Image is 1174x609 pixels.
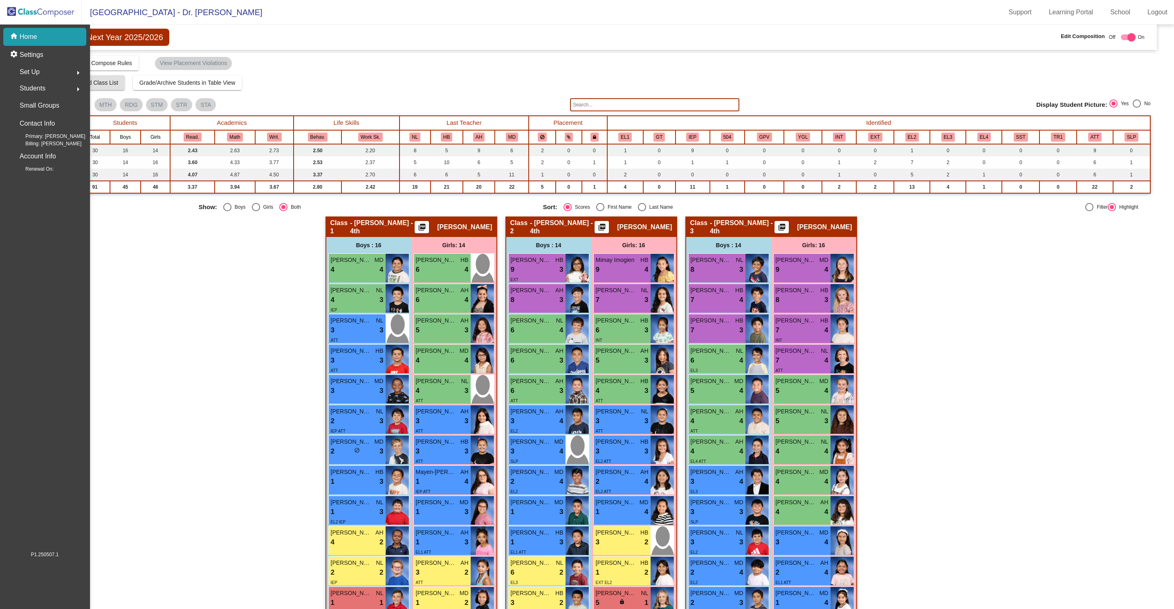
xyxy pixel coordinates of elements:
td: 2.63 [215,144,255,156]
div: Boys [231,203,246,211]
td: 7 [894,156,930,169]
button: YGL [796,133,810,142]
button: GPV [757,133,772,142]
span: 4 [644,264,648,275]
span: 4 [379,264,383,275]
div: No [1141,100,1150,107]
span: HB [735,286,743,295]
button: Read. [184,133,202,142]
td: 0 [784,156,822,169]
td: 0 [643,156,676,169]
span: Grade/Archive Students in Table View [139,79,236,86]
td: 0 [556,144,582,156]
mat-chip: STM [146,98,168,111]
td: 19 [400,181,431,193]
span: HB [820,286,828,295]
th: English Language Learner 1 [607,130,643,144]
td: 5 [495,156,529,169]
div: First Name [604,203,632,211]
button: EL2 [905,133,919,142]
span: Primary: [PERSON_NAME] [12,133,85,140]
td: 5 [431,144,463,156]
td: 4.50 [255,169,294,181]
th: Gifted and Talented [643,130,676,144]
td: 2 [822,181,856,193]
td: 6 [400,169,431,181]
div: Girls: 16 [771,237,856,253]
td: 0 [745,169,784,181]
mat-chip: STR [171,98,192,111]
div: Yes [1118,100,1129,107]
td: 91 [80,181,110,193]
td: 1 [582,181,607,193]
th: Extrovert [856,130,894,144]
span: NL [376,316,384,325]
button: EXT [868,133,882,142]
td: 0 [1039,169,1077,181]
p: Small Groups [20,100,59,111]
input: Search... [570,98,739,111]
td: 0 [856,144,894,156]
button: Behav. [308,133,328,142]
td: 3.60 [170,156,215,169]
td: 1 [966,181,1002,193]
td: 2 [529,156,556,169]
th: Life Skills [294,116,400,130]
span: 3 [379,295,383,305]
span: MD [819,256,828,264]
button: AH [473,133,485,142]
button: SLP [1125,133,1138,142]
td: 3.37 [294,169,342,181]
span: 3 [559,295,563,305]
td: 1 [894,144,930,156]
span: Sort: [543,203,557,211]
td: 1 [822,156,856,169]
td: 0 [856,169,894,181]
td: 46 [141,181,170,193]
td: 5 [894,169,930,181]
span: 8 [511,295,514,305]
td: 11 [495,169,529,181]
td: 0 [745,156,784,169]
td: 2 [856,181,894,193]
span: 3 [824,295,828,305]
span: 7 [691,295,694,305]
td: 2.50 [294,144,342,156]
span: Edit Composition [1061,32,1105,41]
span: [PERSON_NAME] [511,286,552,295]
span: Download Class List [66,79,118,86]
td: 0 [582,144,607,156]
span: 3 [644,295,648,305]
span: [PERSON_NAME] [776,256,817,264]
td: 1 [676,156,710,169]
span: Renewal On: [12,165,54,173]
td: 11 [676,181,710,193]
td: 0 [1039,156,1077,169]
td: 3.94 [215,181,255,193]
mat-icon: picture_as_pdf [777,223,787,235]
td: 0 [1039,181,1077,193]
span: Fourth Grade Next Year 2025/2026 [29,29,169,46]
p: Settings [20,50,43,60]
td: 0 [1039,144,1077,156]
span: 4 [824,264,828,275]
div: Boys : 14 [686,237,771,253]
button: INT [833,133,846,142]
th: Good Parent Volunteer [745,130,784,144]
th: Andrea Horne [463,130,495,144]
button: Download Class List [60,75,125,90]
span: [PERSON_NAME] [776,286,817,295]
td: 0 [1002,169,1039,181]
td: 2.70 [341,169,399,181]
td: 0 [582,169,607,181]
span: HB [640,256,648,264]
span: [PERSON_NAME] [416,286,457,295]
span: NL [736,256,743,264]
span: 3 [739,264,743,275]
span: Set Up [20,66,40,78]
td: 0 [822,144,856,156]
a: Logout [1141,6,1174,19]
td: 2.42 [341,181,399,193]
mat-icon: arrow_right [73,84,83,94]
span: MD [375,256,384,264]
